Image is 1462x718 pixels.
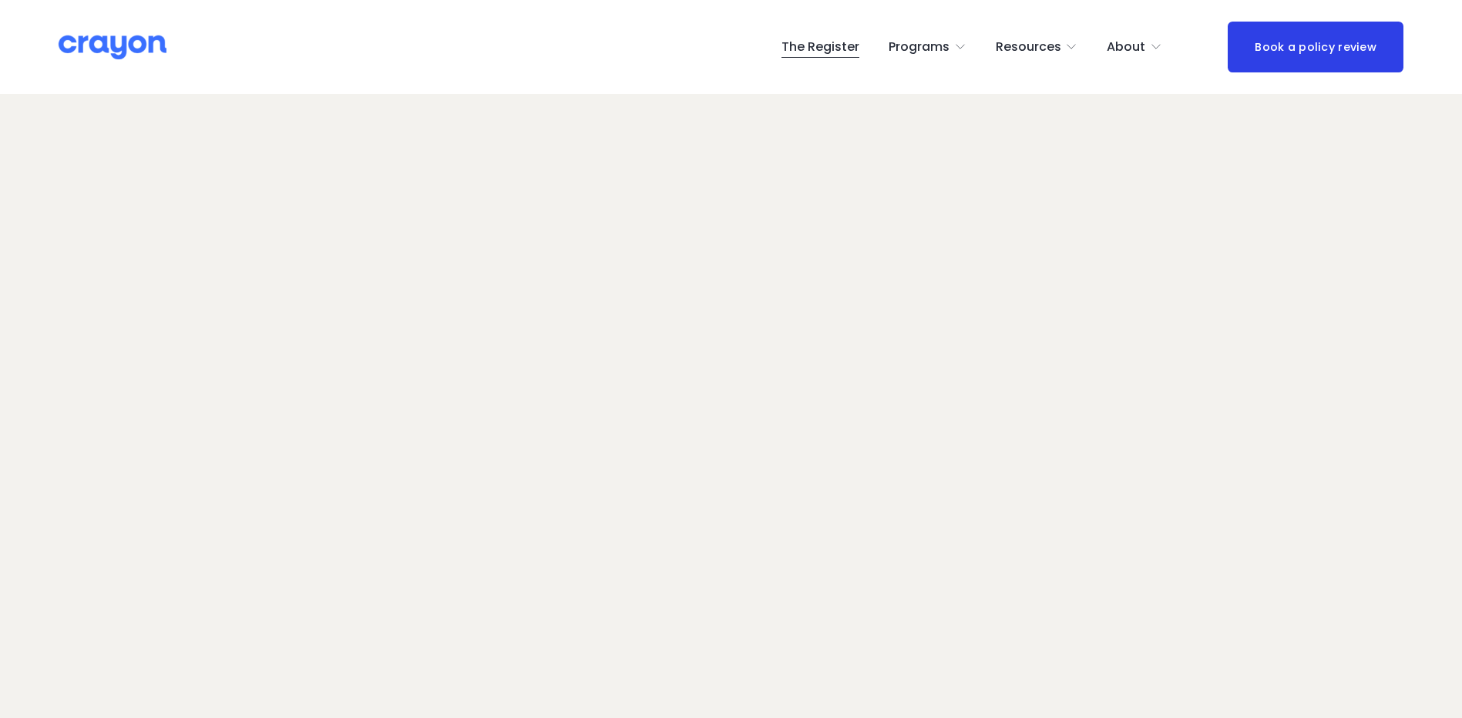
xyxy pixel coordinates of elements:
a: folder dropdown [996,35,1078,59]
a: folder dropdown [1107,35,1162,59]
img: Crayon [59,34,166,61]
span: Resources [996,36,1061,59]
a: The Register [781,35,859,59]
a: Book a policy review [1228,22,1403,72]
a: folder dropdown [889,35,966,59]
span: About [1107,36,1145,59]
span: Programs [889,36,949,59]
